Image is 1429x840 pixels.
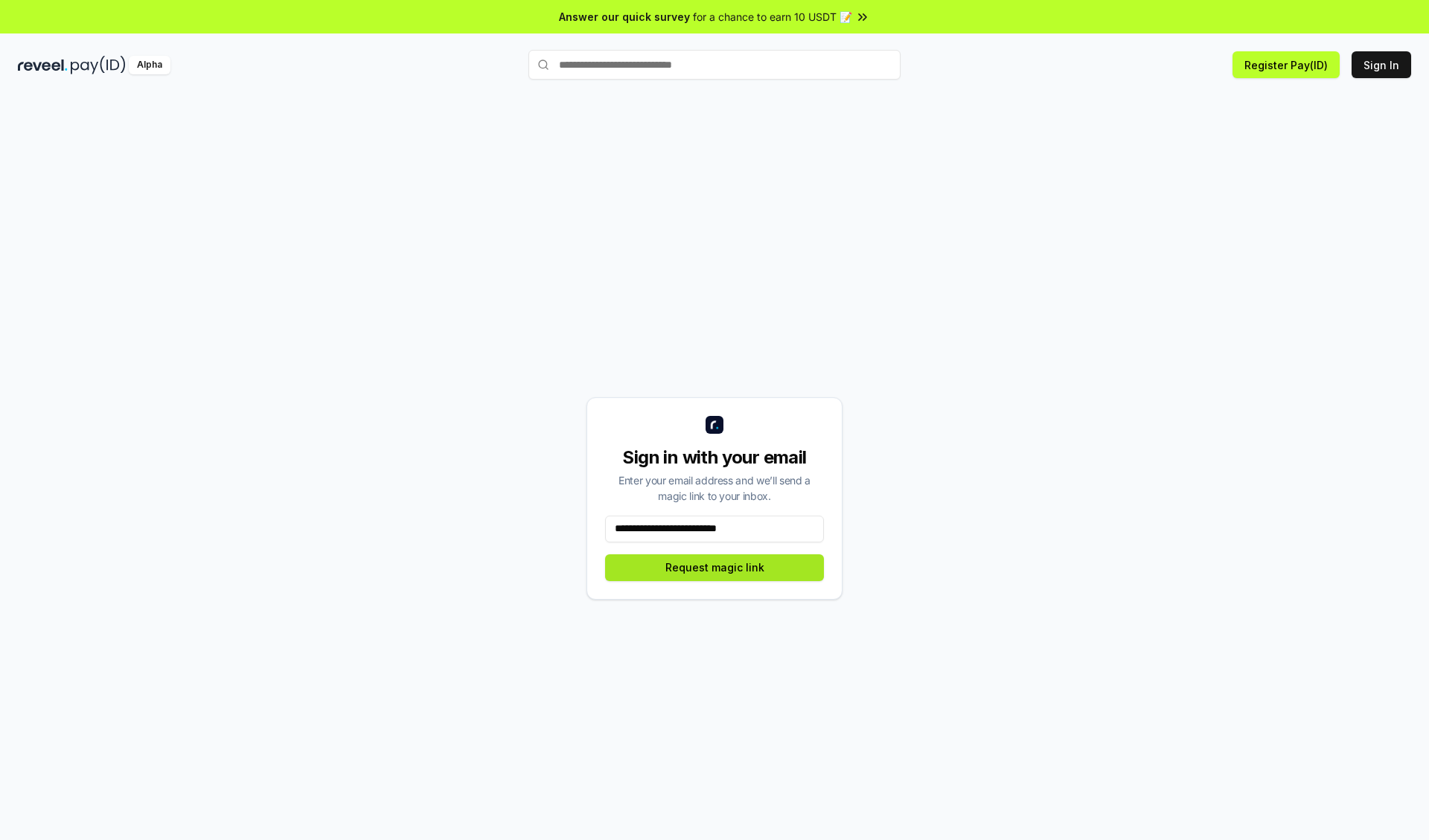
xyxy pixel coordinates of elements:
span: for a chance to earn 10 USDT 📝 [693,9,852,25]
button: Request magic link [605,554,824,581]
img: reveel_dark [18,56,68,74]
div: Alpha [129,56,170,74]
div: Enter your email address and we’ll send a magic link to your inbox. [605,472,824,504]
img: logo_small [706,416,723,434]
button: Register Pay(ID) [1233,51,1340,78]
div: Sign in with your email [605,446,824,469]
img: pay_id [71,56,126,74]
span: Answer our quick survey [559,9,690,25]
button: Sign In [1352,51,1411,78]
